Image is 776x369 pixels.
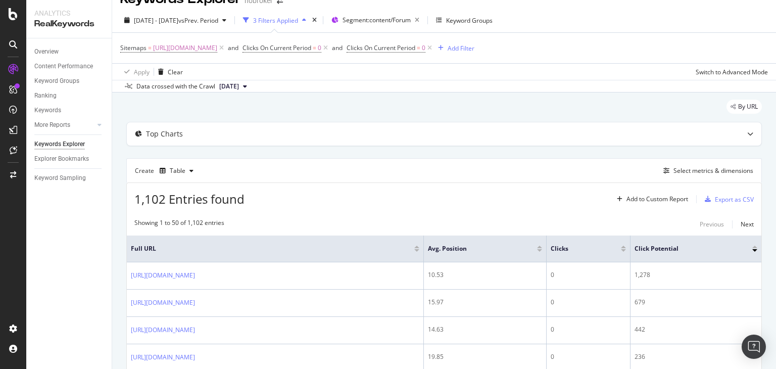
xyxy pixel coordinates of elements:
div: times [310,15,319,25]
a: [URL][DOMAIN_NAME] [131,270,195,281]
span: vs Prev. Period [178,16,218,25]
button: and [332,43,343,53]
div: Content Performance [34,61,93,72]
span: Clicks On Current Period [347,43,415,52]
div: 679 [635,298,757,307]
a: Keyword Groups [34,76,105,86]
div: Showing 1 to 50 of 1,102 entries [134,218,224,230]
div: More Reports [34,120,70,130]
span: 0 [318,41,321,55]
button: and [228,43,238,53]
a: Content Performance [34,61,105,72]
button: Add Filter [434,42,474,54]
button: Export as CSV [701,191,754,207]
button: [DATE] [215,80,251,93]
div: legacy label [726,100,762,114]
div: Next [741,220,754,228]
span: = [417,43,420,52]
span: Clicks On Current Period [243,43,311,52]
a: [URL][DOMAIN_NAME] [131,352,195,362]
button: Previous [700,218,724,230]
span: 2025 Sep. 1st [219,82,239,91]
span: By URL [738,104,758,110]
button: Apply [120,64,150,80]
button: [DATE] - [DATE]vsPrev. Period [120,12,230,28]
div: and [228,43,238,52]
div: Clear [168,68,183,76]
span: [DATE] - [DATE] [134,16,178,25]
a: [URL][DOMAIN_NAME] [131,325,195,335]
span: Avg. Position [428,244,522,253]
button: Next [741,218,754,230]
div: 236 [635,352,757,361]
div: Ranking [34,90,57,101]
span: Segment: content/Forum [343,16,411,24]
div: 19.85 [428,352,542,361]
div: and [332,43,343,52]
span: Sitemaps [120,43,147,52]
div: Keyword Sampling [34,173,86,183]
a: More Reports [34,120,94,130]
div: Keyword Groups [446,16,493,25]
div: 0 [551,352,626,361]
button: Table [156,163,198,179]
div: 3 Filters Applied [253,16,298,25]
div: Add to Custom Report [626,196,688,202]
div: 14.63 [428,325,542,334]
button: 3 Filters Applied [239,12,310,28]
div: Keywords Explorer [34,139,85,150]
div: Previous [700,220,724,228]
span: Clicks [551,244,606,253]
button: Select metrics & dimensions [659,165,753,177]
div: Overview [34,47,59,57]
span: = [148,43,152,52]
div: Table [170,168,185,174]
a: Ranking [34,90,105,101]
div: Open Intercom Messenger [742,335,766,359]
button: Clear [154,64,183,80]
div: RealKeywords [34,18,104,30]
span: Click Potential [635,244,737,253]
span: [URL][DOMAIN_NAME] [153,41,217,55]
a: Keywords [34,105,105,116]
div: Analytics [34,8,104,18]
div: Create [135,163,198,179]
div: 1,278 [635,270,757,280]
div: 442 [635,325,757,334]
div: 0 [551,270,626,280]
button: Keyword Groups [432,12,497,28]
div: Add Filter [448,44,474,53]
a: Overview [34,47,105,57]
a: Keyword Sampling [34,173,105,183]
div: Select metrics & dimensions [673,166,753,175]
span: 0 [422,41,425,55]
div: Apply [134,68,150,76]
a: Explorer Bookmarks [34,154,105,164]
a: [URL][DOMAIN_NAME] [131,298,195,308]
button: Switch to Advanced Mode [692,64,768,80]
span: = [313,43,316,52]
div: Explorer Bookmarks [34,154,89,164]
div: Keywords [34,105,61,116]
div: 0 [551,325,626,334]
button: Add to Custom Report [613,191,688,207]
div: Top Charts [146,129,183,139]
div: 0 [551,298,626,307]
div: Export as CSV [715,195,754,204]
button: Segment:content/Forum [327,12,423,28]
div: 15.97 [428,298,542,307]
span: 1,102 Entries found [134,191,245,207]
span: Full URL [131,244,399,253]
div: Keyword Groups [34,76,79,86]
div: Switch to Advanced Mode [696,68,768,76]
a: Keywords Explorer [34,139,105,150]
div: Data crossed with the Crawl [136,82,215,91]
div: 10.53 [428,270,542,280]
